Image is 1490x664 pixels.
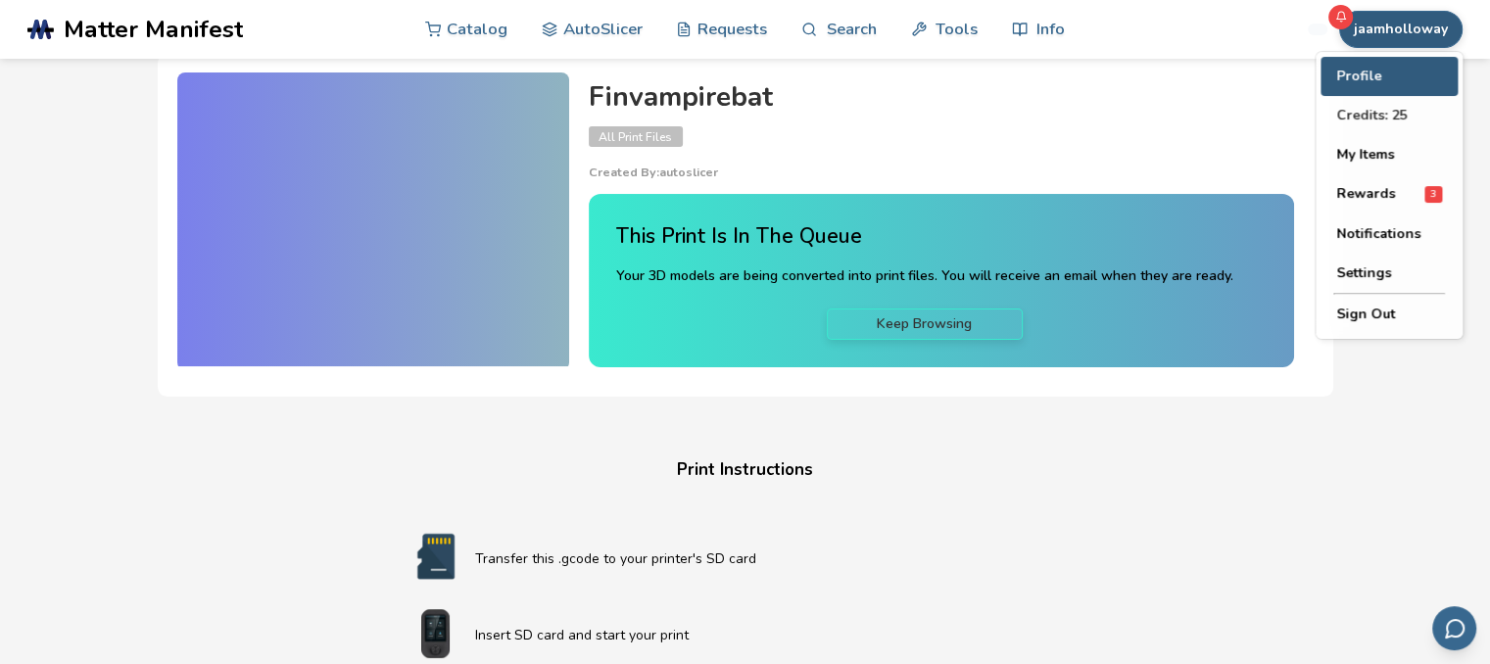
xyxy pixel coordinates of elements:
p: Insert SD card and start your print [475,625,1094,645]
img: Start print [397,609,475,658]
button: Settings [1321,254,1458,293]
p: Transfer this .gcode to your printer's SD card [475,548,1094,569]
button: Profile [1321,57,1458,96]
div: jaamholloway [1316,52,1463,339]
button: jaamholloway [1339,11,1463,48]
p: Created By: autoslicer [589,166,1294,179]
img: SD card [397,532,475,581]
h4: This Print Is In The Queue [616,221,1233,252]
button: Credits: 25 [1321,96,1458,135]
h4: Print Instructions [373,455,1118,486]
span: All Print Files [589,126,683,147]
a: Keep Browsing [827,308,1023,340]
button: My Items [1321,135,1458,174]
button: Sign Out [1321,295,1458,334]
button: Send feedback via email [1432,606,1476,650]
span: 3 [1424,186,1442,203]
span: Matter Manifest [64,16,243,43]
span: Notifications [1336,226,1420,242]
h4: Finvampirebat [589,82,1294,113]
span: Rewards [1336,186,1395,202]
p: Your 3D models are being converted into print files. You will receive an email when they are ready. [616,265,1233,287]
